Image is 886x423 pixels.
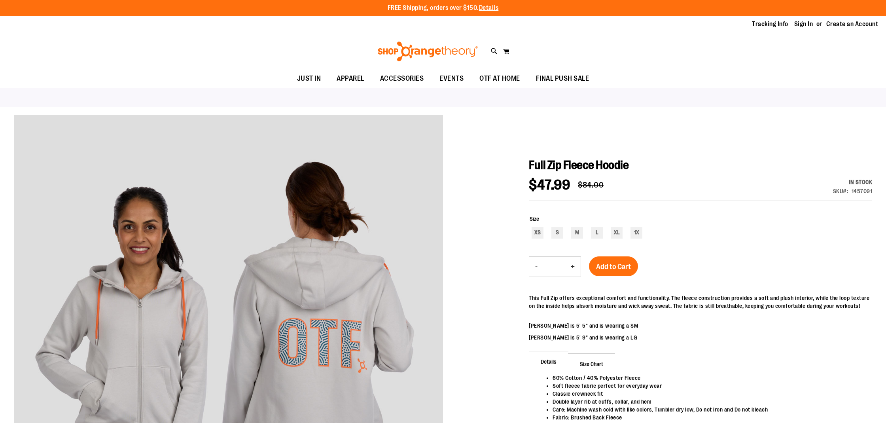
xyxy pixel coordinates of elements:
a: Details [479,4,499,11]
strong: SKU [833,188,848,194]
span: EVENTS [439,70,464,87]
a: JUST IN [289,70,329,88]
div: M [571,227,583,239]
p: FREE Shipping, orders over $150. [388,4,499,13]
button: Increase product quantity [565,257,581,277]
div: S [551,227,563,239]
li: Soft fleece fabric perfect for everyday wear [553,382,864,390]
span: Size [530,216,539,222]
span: $47.99 [529,177,570,193]
input: Product quantity [543,257,565,276]
a: ACCESSORIES [372,70,432,88]
span: JUST IN [297,70,321,87]
a: Create an Account [826,20,878,28]
p: [PERSON_NAME] is 5' 9" and is wearing a LG [529,334,872,341]
div: Availability [833,178,873,186]
div: XL [611,227,623,239]
li: Double layer rib at cuffs, collar, and hem [553,398,864,406]
span: FINAL PUSH SALE [536,70,589,87]
a: OTF AT HOME [471,70,528,88]
span: OTF AT HOME [479,70,520,87]
a: EVENTS [432,70,471,88]
div: In stock [833,178,873,186]
span: Size Chart [568,353,615,374]
span: Details [529,351,568,372]
a: FINAL PUSH SALE [528,70,597,87]
li: Care: Machine wash cold with like colors, Tumbler dry low, Do not iron and Do not bleach [553,406,864,414]
span: ACCESSORIES [380,70,424,87]
img: Shop Orangetheory [377,42,479,61]
span: Full Zip Fleece Hoodie [529,158,629,172]
button: Add to Cart [589,256,638,276]
span: Add to Cart [596,262,631,271]
div: 1X [630,227,642,239]
span: APPAREL [337,70,364,87]
div: XS [532,227,543,239]
a: Sign In [794,20,813,28]
p: [PERSON_NAME] is 5' 5" and is wearing a SM [529,322,872,330]
div: 1457091 [852,187,873,195]
a: Tracking Info [752,20,788,28]
li: Fabric: Brushed Back Fleece [553,414,864,421]
a: APPAREL [329,70,372,88]
button: Decrease product quantity [529,257,543,277]
li: Classic crewneck fit [553,390,864,398]
li: 60% Cotton / 40% Polyester Fleece [553,374,864,382]
p: This Full Zip offers exceptional comfort and functionality. The fleece construction provides a so... [529,294,872,310]
div: L [591,227,603,239]
span: $84.00 [578,180,604,190]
